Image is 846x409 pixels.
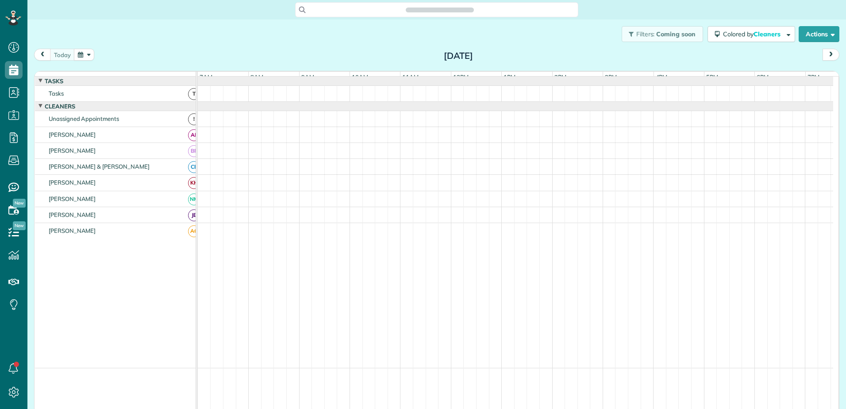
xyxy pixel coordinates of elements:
button: today [50,49,75,61]
span: 3pm [603,73,619,81]
span: 1pm [502,73,517,81]
span: Cleaners [754,30,782,38]
span: KH [188,177,200,189]
span: AG [188,225,200,237]
span: 5pm [704,73,720,81]
span: Tasks [43,77,65,85]
span: NM [188,193,200,205]
span: Cleaners [43,103,77,110]
span: Search ZenMaid… [415,5,465,14]
span: New [13,199,26,208]
span: 4pm [654,73,669,81]
span: 6pm [755,73,770,81]
span: New [13,221,26,230]
span: 11am [400,73,420,81]
span: [PERSON_NAME] [47,147,98,154]
span: T [188,88,200,100]
span: [PERSON_NAME] & [PERSON_NAME] [47,163,151,170]
span: 2pm [553,73,568,81]
span: 7pm [806,73,821,81]
span: AF [188,129,200,141]
span: JB [188,209,200,221]
span: CB [188,161,200,173]
button: prev [34,49,51,61]
span: 10am [350,73,370,81]
span: 8am [249,73,265,81]
span: Tasks [47,90,65,97]
span: [PERSON_NAME] [47,131,98,138]
span: ! [188,113,200,125]
span: [PERSON_NAME] [47,179,98,186]
span: Unassigned Appointments [47,115,121,122]
h2: [DATE] [403,51,514,61]
span: 9am [300,73,316,81]
button: next [823,49,839,61]
span: 12pm [451,73,470,81]
span: 7am [198,73,214,81]
span: Filters: [636,30,655,38]
span: Colored by [723,30,784,38]
span: [PERSON_NAME] [47,195,98,202]
span: [PERSON_NAME] [47,211,98,218]
span: BR [188,145,200,157]
span: Coming soon [656,30,696,38]
span: [PERSON_NAME] [47,227,98,234]
button: Actions [799,26,839,42]
button: Colored byCleaners [708,26,795,42]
